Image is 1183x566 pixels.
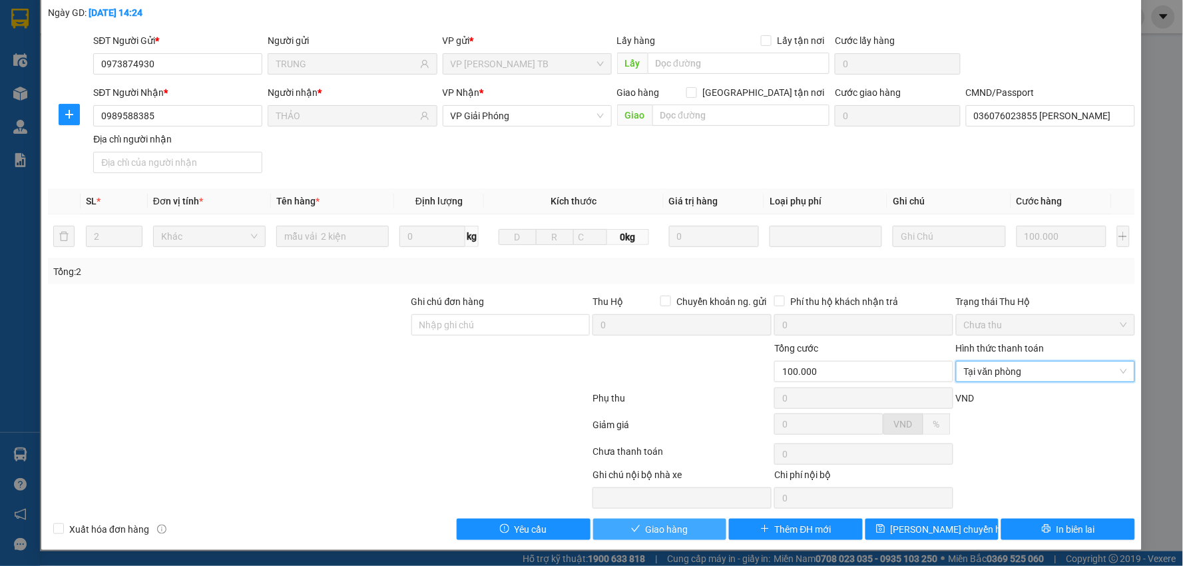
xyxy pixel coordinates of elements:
[157,525,166,534] span: info-circle
[593,519,727,540] button: checkGiao hàng
[443,87,480,98] span: VP Nhận
[669,196,718,206] span: Giá trị hàng
[956,343,1045,354] label: Hình thức thanh toán
[775,522,831,537] span: Thêm ĐH mới
[964,315,1127,335] span: Chưa thu
[835,105,961,127] input: Cước giao hàng
[774,467,953,487] div: Chi phí nội bộ
[774,343,818,354] span: Tổng cước
[93,85,262,100] div: SĐT Người Nhận
[536,229,574,245] input: R
[617,105,652,126] span: Giao
[764,188,887,214] th: Loại phụ phí
[153,196,203,206] span: Đơn vị tính
[53,226,75,247] button: delete
[451,54,604,74] span: VP Trần Phú TB
[887,188,1011,214] th: Ghi chú
[835,87,901,98] label: Cước giao hàng
[276,57,417,71] input: Tên người gửi
[876,524,885,535] span: save
[671,294,772,309] span: Chuyển khoản ng. gửi
[415,196,463,206] span: Định lượng
[1117,226,1130,247] button: plus
[457,519,591,540] button: exclamation-circleYêu cầu
[1042,524,1051,535] span: printer
[697,85,829,100] span: [GEOGRAPHIC_DATA] tận nơi
[729,519,863,540] button: plusThêm ĐH mới
[93,132,262,146] div: Địa chỉ người nhận
[669,226,760,247] input: 0
[420,59,429,69] span: user
[607,229,649,245] span: 0kg
[1017,226,1107,247] input: 0
[411,314,591,336] input: Ghi chú đơn hàng
[891,522,1017,537] span: [PERSON_NAME] chuyển hoàn
[573,229,607,245] input: C
[500,524,509,535] span: exclamation-circle
[465,226,479,247] span: kg
[631,524,640,535] span: check
[53,264,457,279] div: Tổng: 2
[617,35,656,46] span: Lấy hàng
[785,294,903,309] span: Phí thu hộ khách nhận trả
[772,33,829,48] span: Lấy tận nơi
[646,522,688,537] span: Giao hàng
[93,33,262,48] div: SĐT Người Gửi
[964,362,1127,382] span: Tại văn phòng
[59,104,80,125] button: plus
[966,85,1135,100] div: CMND/Passport
[865,519,999,540] button: save[PERSON_NAME] chuyển hoàn
[411,296,485,307] label: Ghi chú đơn hàng
[268,85,437,100] div: Người nhận
[1001,519,1135,540] button: printerIn biên lai
[93,152,262,173] input: Địa chỉ của người nhận
[551,196,596,206] span: Kích thước
[499,229,537,245] input: D
[161,226,258,246] span: Khác
[48,5,227,20] div: Ngày GD:
[276,109,417,123] input: Tên người nhận
[893,226,1005,247] input: Ghi Chú
[617,87,660,98] span: Giao hàng
[59,109,79,120] span: plus
[86,196,97,206] span: SL
[64,522,154,537] span: Xuất hóa đơn hàng
[591,391,773,414] div: Phụ thu
[956,393,975,404] span: VND
[648,53,830,74] input: Dọc đường
[591,418,773,441] div: Giảm giá
[592,296,623,307] span: Thu Hộ
[894,419,913,429] span: VND
[760,524,770,535] span: plus
[652,105,830,126] input: Dọc đường
[1017,196,1063,206] span: Cước hàng
[276,226,389,247] input: VD: Bàn, Ghế
[268,33,437,48] div: Người gửi
[956,294,1135,309] div: Trạng thái Thu Hộ
[591,444,773,467] div: Chưa thanh toán
[443,33,612,48] div: VP gửi
[276,196,320,206] span: Tên hàng
[835,53,961,75] input: Cước lấy hàng
[592,467,772,487] div: Ghi chú nội bộ nhà xe
[420,111,429,121] span: user
[451,106,604,126] span: VP Giải Phóng
[933,419,940,429] span: %
[1057,522,1095,537] span: In biên lai
[515,522,547,537] span: Yêu cầu
[835,35,895,46] label: Cước lấy hàng
[89,7,142,18] b: [DATE] 14:24
[617,53,648,74] span: Lấy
